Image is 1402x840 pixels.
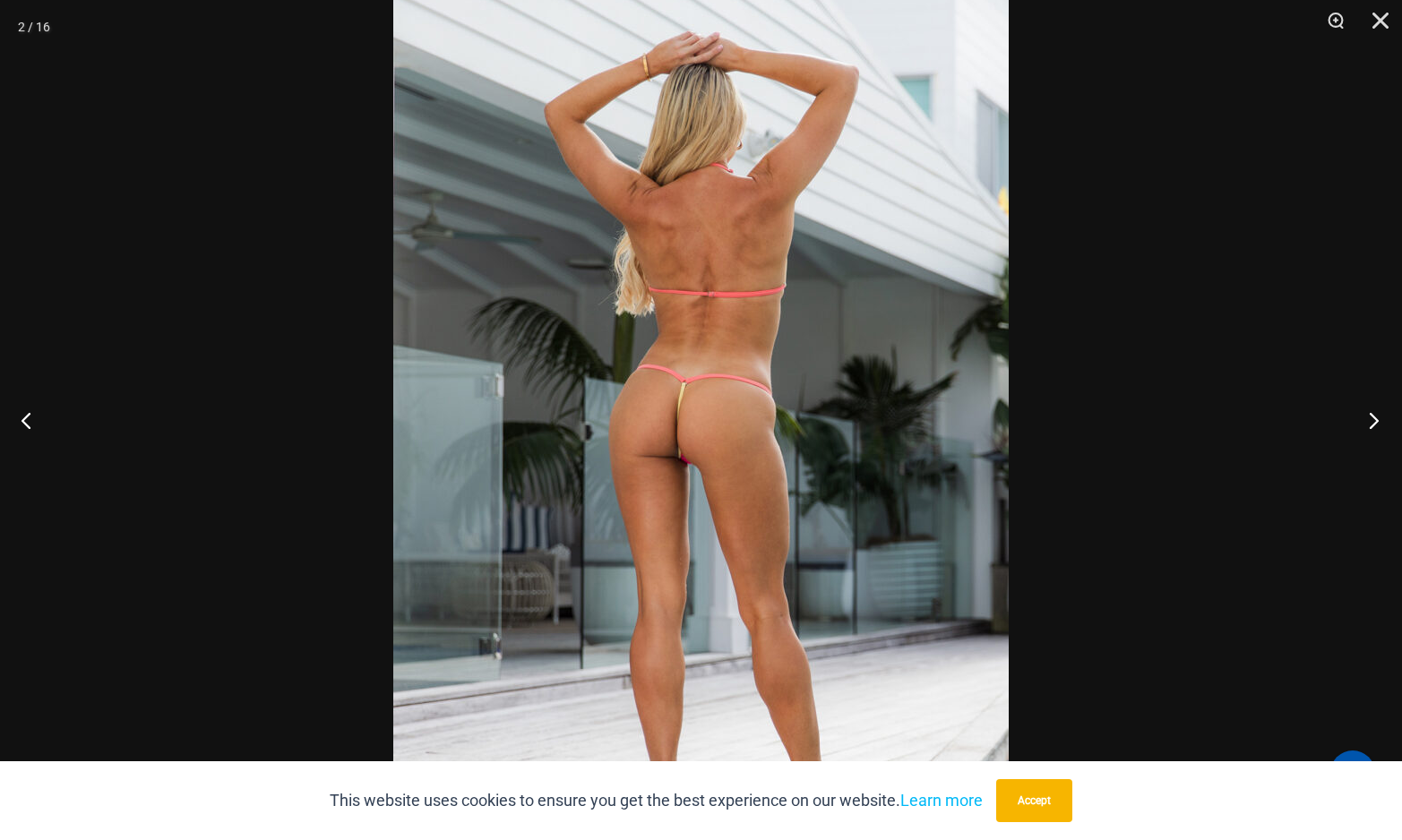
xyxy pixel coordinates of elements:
[330,787,983,814] p: This website uses cookies to ensure you get the best experience on our website.
[900,791,983,810] a: Learn more
[996,779,1072,822] button: Accept
[18,13,50,40] div: 2 / 16
[1335,375,1402,465] button: Next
